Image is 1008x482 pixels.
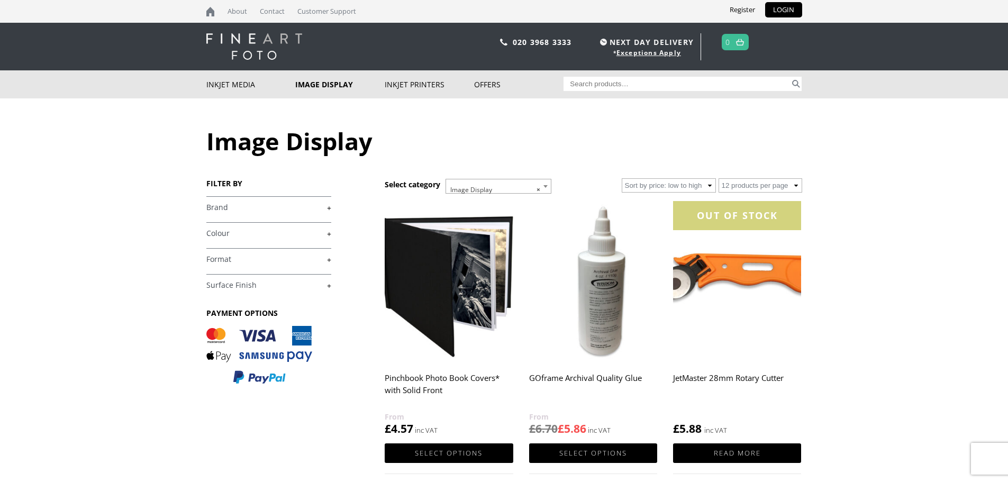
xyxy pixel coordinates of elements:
h2: JetMaster 28mm Rotary Cutter [673,368,801,411]
img: logo-white.svg [206,33,302,60]
a: Inkjet Printers [385,70,474,98]
button: Search [790,77,802,91]
select: Shop order [622,178,716,193]
a: 020 3968 3333 [513,37,572,47]
a: Read more about “JetMaster 28mm Rotary Cutter” [673,443,801,463]
bdi: 5.88 [673,421,702,436]
img: JetMaster 28mm Rotary Cutter [673,201,801,361]
h2: GOframe Archival Quality Glue [529,368,657,411]
img: basket.svg [736,39,744,46]
h3: Select category [385,179,440,189]
span: × [537,183,540,197]
bdi: 4.57 [385,421,413,436]
span: Image Display [446,179,551,194]
img: time.svg [600,39,607,46]
span: Image Display [446,179,551,201]
h4: Brand [206,196,331,217]
bdi: 6.70 [529,421,558,436]
a: LOGIN [765,2,802,17]
span: £ [385,421,391,436]
span: £ [529,421,535,436]
a: Pinchbook Photo Book Covers* with Solid Front £4.57 [385,201,513,436]
a: Inkjet Media [206,70,296,98]
a: + [206,229,331,239]
h4: Format [206,248,331,269]
a: GOframe Archival Quality Glue £6.70£5.86 [529,201,657,436]
strong: inc VAT [704,424,727,436]
a: Image Display [295,70,385,98]
h2: Pinchbook Photo Book Covers* with Solid Front [385,368,513,411]
h4: Surface Finish [206,274,331,295]
a: Select options for “Pinchbook Photo Book Covers* with Solid Front” [385,443,513,463]
div: OUT OF STOCK [673,201,801,230]
a: + [206,280,331,290]
span: £ [673,421,679,436]
input: Search products… [564,77,790,91]
a: Exceptions Apply [616,48,681,57]
bdi: 5.86 [558,421,586,436]
a: Offers [474,70,564,98]
a: + [206,203,331,213]
h3: PAYMENT OPTIONS [206,308,331,318]
img: phone.svg [500,39,507,46]
h1: Image Display [206,125,802,157]
a: Register [722,2,763,17]
img: PAYMENT OPTIONS [206,326,312,385]
a: + [206,254,331,265]
span: £ [558,421,564,436]
a: OUT OF STOCKJetMaster 28mm Rotary Cutter £5.88 inc VAT [673,201,801,436]
span: NEXT DAY DELIVERY [597,36,694,48]
h4: Colour [206,222,331,243]
img: Pinchbook Photo Book Covers* with Solid Front [385,201,513,361]
img: GOframe Archival Quality Glue [529,201,657,361]
a: Select options for “GOframe Archival Quality Glue” [529,443,657,463]
h3: FILTER BY [206,178,331,188]
a: 0 [725,34,730,50]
